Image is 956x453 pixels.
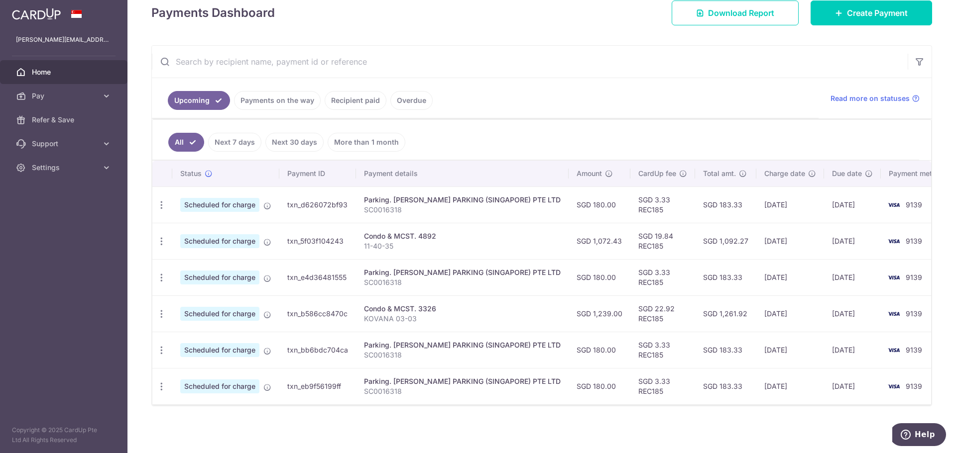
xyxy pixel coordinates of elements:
[325,91,386,110] a: Recipient paid
[208,133,261,152] a: Next 7 days
[569,332,630,368] td: SGD 180.00
[630,295,695,332] td: SGD 22.92 REC185
[906,346,922,354] span: 9139
[168,91,230,110] a: Upcoming
[756,186,824,223] td: [DATE]
[356,161,569,186] th: Payment details
[32,91,98,101] span: Pay
[630,332,695,368] td: SGD 3.33 REC185
[364,195,561,205] div: Parking. [PERSON_NAME] PARKING (SINGAPORE) PTE LTD
[824,368,881,404] td: [DATE]
[831,93,910,103] span: Read more on statuses
[152,46,908,78] input: Search by recipient name, payment id or reference
[180,198,259,212] span: Scheduled for charge
[32,139,98,149] span: Support
[569,186,630,223] td: SGD 180.00
[831,93,920,103] a: Read more on statuses
[884,235,904,247] img: Bank Card
[847,7,908,19] span: Create Payment
[764,169,805,179] span: Charge date
[364,304,561,314] div: Condo & MCST. 3326
[630,259,695,295] td: SGD 3.33 REC185
[180,169,202,179] span: Status
[906,237,922,245] span: 9139
[364,277,561,287] p: SC0016318
[32,67,98,77] span: Home
[884,272,904,283] img: Bank Card
[364,231,561,241] div: Condo & MCST. 4892
[364,376,561,386] div: Parking. [PERSON_NAME] PARKING (SINGAPORE) PTE LTD
[265,133,324,152] a: Next 30 days
[32,163,98,173] span: Settings
[12,8,61,20] img: CardUp
[906,200,922,209] span: 9139
[892,423,946,448] iframe: Opens a widget where you can find more information
[180,379,259,393] span: Scheduled for charge
[279,186,356,223] td: txn_d626072bf93
[364,340,561,350] div: Parking. [PERSON_NAME] PARKING (SINGAPORE) PTE LTD
[390,91,433,110] a: Overdue
[364,386,561,396] p: SC0016318
[279,368,356,404] td: txn_eb9f56199ff
[364,241,561,251] p: 11-40-35
[884,199,904,211] img: Bank Card
[364,205,561,215] p: SC0016318
[672,0,799,25] a: Download Report
[364,268,561,277] div: Parking. [PERSON_NAME] PARKING (SINGAPORE) PTE LTD
[708,7,774,19] span: Download Report
[756,223,824,259] td: [DATE]
[279,161,356,186] th: Payment ID
[756,332,824,368] td: [DATE]
[630,368,695,404] td: SGD 3.33 REC185
[32,115,98,125] span: Refer & Save
[328,133,405,152] a: More than 1 month
[180,343,259,357] span: Scheduled for charge
[630,186,695,223] td: SGD 3.33 REC185
[168,133,204,152] a: All
[695,368,756,404] td: SGD 183.33
[824,259,881,295] td: [DATE]
[824,186,881,223] td: [DATE]
[279,295,356,332] td: txn_b586cc8470c
[824,223,881,259] td: [DATE]
[569,368,630,404] td: SGD 180.00
[279,259,356,295] td: txn_e4d36481555
[695,186,756,223] td: SGD 183.33
[16,35,112,45] p: [PERSON_NAME][EMAIL_ADDRESS][DOMAIN_NAME]
[824,332,881,368] td: [DATE]
[695,223,756,259] td: SGD 1,092.27
[364,314,561,324] p: KOVANA 03-03
[234,91,321,110] a: Payments on the way
[884,308,904,320] img: Bank Card
[180,271,259,284] span: Scheduled for charge
[569,223,630,259] td: SGD 1,072.43
[180,234,259,248] span: Scheduled for charge
[884,380,904,392] img: Bank Card
[756,259,824,295] td: [DATE]
[577,169,602,179] span: Amount
[569,295,630,332] td: SGD 1,239.00
[811,0,932,25] a: Create Payment
[906,382,922,390] span: 9139
[884,344,904,356] img: Bank Card
[824,295,881,332] td: [DATE]
[630,223,695,259] td: SGD 19.84 REC185
[151,4,275,22] h4: Payments Dashboard
[906,273,922,281] span: 9139
[180,307,259,321] span: Scheduled for charge
[906,309,922,318] span: 9139
[756,368,824,404] td: [DATE]
[638,169,676,179] span: CardUp fee
[364,350,561,360] p: SC0016318
[695,295,756,332] td: SGD 1,261.92
[695,259,756,295] td: SGD 183.33
[756,295,824,332] td: [DATE]
[569,259,630,295] td: SGD 180.00
[279,223,356,259] td: txn_5f03f104243
[695,332,756,368] td: SGD 183.33
[832,169,862,179] span: Due date
[279,332,356,368] td: txn_bb6bdc704ca
[703,169,736,179] span: Total amt.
